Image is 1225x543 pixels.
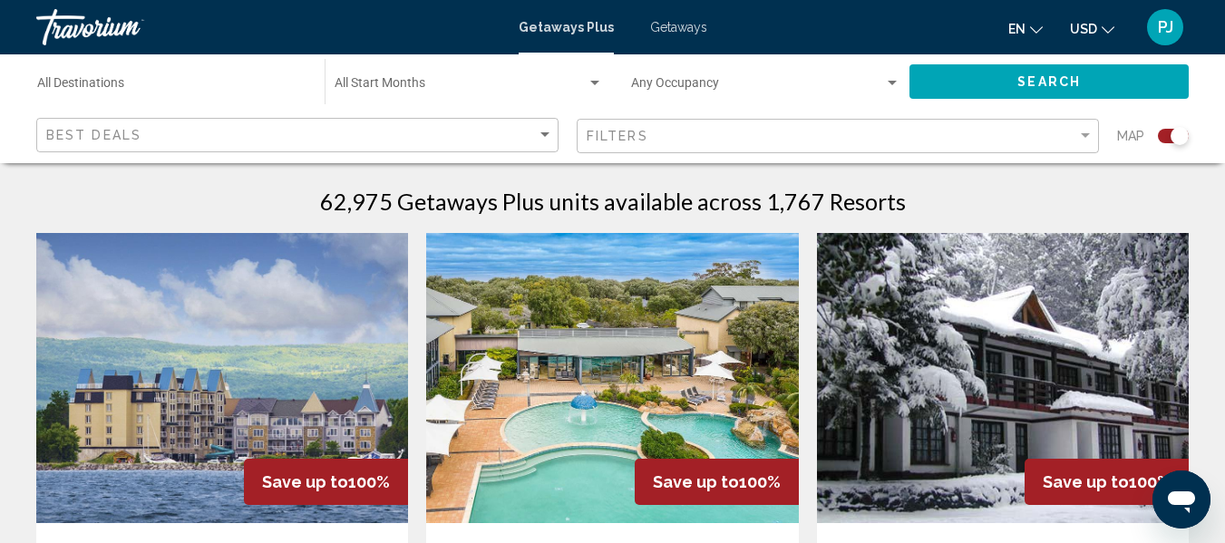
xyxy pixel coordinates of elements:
button: Search [909,64,1189,98]
img: ii_c2x1.jpg [36,233,408,523]
iframe: Button to launch messaging window [1152,470,1210,528]
a: Getaways [650,20,707,34]
span: Save up to [1043,472,1129,491]
a: Getaways Plus [519,20,614,34]
mat-select: Sort by [46,128,553,143]
img: ii_bub1.jpg [426,233,798,523]
button: User Menu [1142,8,1189,46]
span: Save up to [653,472,739,491]
img: ii_cgo1.jpg [817,233,1189,523]
a: Travorium [36,9,501,45]
span: USD [1070,22,1097,36]
button: Change currency [1070,15,1114,42]
button: Change language [1008,15,1043,42]
span: Search [1017,75,1081,90]
span: Best Deals [46,128,141,142]
span: Map [1117,123,1144,149]
div: 100% [635,459,799,505]
div: 100% [244,459,408,505]
div: 100% [1025,459,1189,505]
span: en [1008,22,1026,36]
button: Filter [577,118,1099,155]
span: PJ [1158,18,1173,36]
span: Save up to [262,472,348,491]
h1: 62,975 Getaways Plus units available across 1,767 Resorts [320,188,906,215]
span: Filters [587,129,648,143]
